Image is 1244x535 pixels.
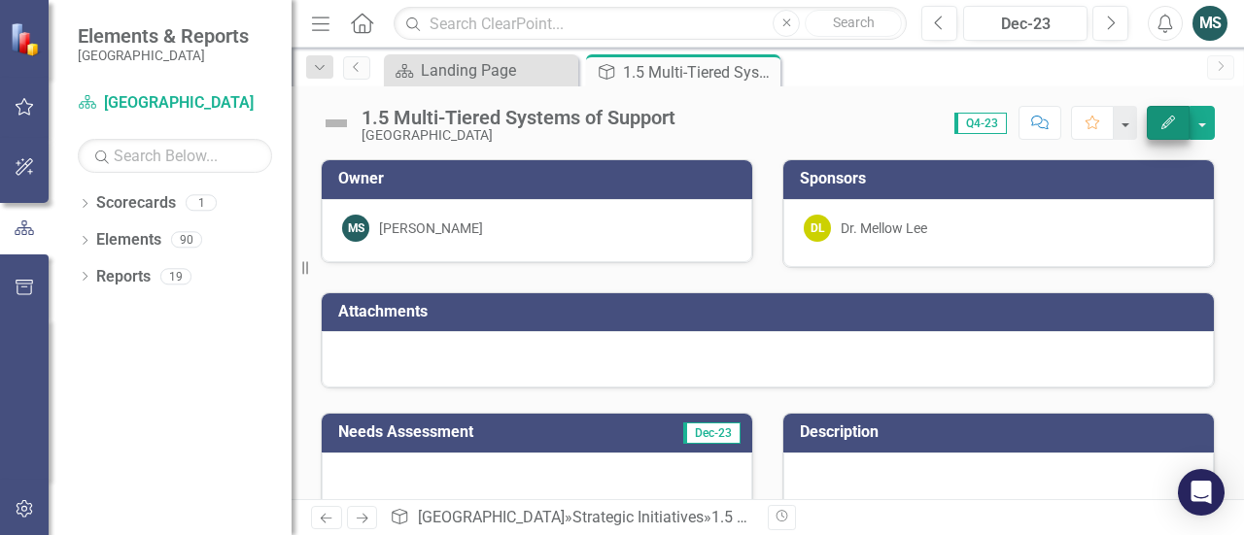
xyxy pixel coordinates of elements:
[800,423,1204,441] h3: Description
[379,218,483,238] div: [PERSON_NAME]
[833,15,875,30] span: Search
[683,422,741,444] span: Dec-23
[623,60,776,84] div: 1.5 Multi-Tiered Systems of Support
[78,48,249,63] small: [GEOGRAPHIC_DATA]
[338,170,743,187] h3: Owner
[572,508,704,526] a: Strategic Initiatives
[841,218,927,238] div: Dr. Mellow Lee
[390,507,753,529] div: » »
[186,195,217,212] div: 1
[96,229,161,251] a: Elements
[78,24,249,48] span: Elements & Reports
[342,215,369,242] div: MS
[800,170,1204,187] h3: Sponsors
[362,107,675,128] div: 1.5 Multi-Tiered Systems of Support
[78,92,272,115] a: [GEOGRAPHIC_DATA]
[171,232,202,249] div: 90
[338,303,1204,320] h3: Attachments
[78,139,272,173] input: Search Below...
[321,108,352,139] img: Not Defined
[10,22,44,56] img: ClearPoint Strategy
[389,58,573,83] a: Landing Page
[1192,6,1227,41] button: MS
[362,128,675,143] div: [GEOGRAPHIC_DATA]
[421,58,573,83] div: Landing Page
[711,508,958,526] div: 1.5 Multi-Tiered Systems of Support
[418,508,565,526] a: [GEOGRAPHIC_DATA]
[1178,469,1225,516] div: Open Intercom Messenger
[970,13,1081,36] div: Dec-23
[963,6,1088,41] button: Dec-23
[160,268,191,284] div: 19
[338,423,619,441] h3: Needs Assessment
[394,7,907,41] input: Search ClearPoint...
[804,215,831,242] div: DL
[954,113,1007,134] span: Q4-23
[805,10,902,37] button: Search
[96,266,151,288] a: Reports
[96,192,176,215] a: Scorecards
